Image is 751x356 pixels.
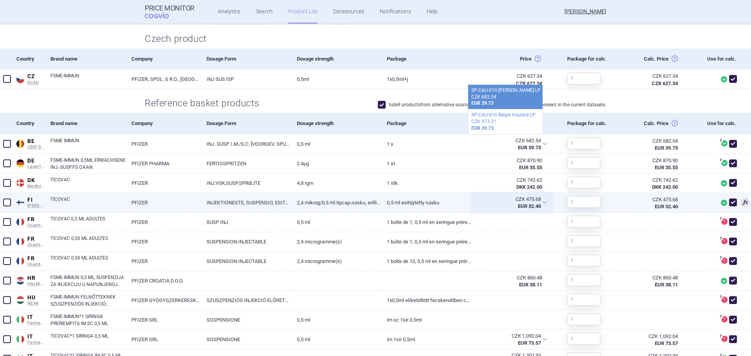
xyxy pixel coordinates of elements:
span: Lowest price [740,198,749,207]
a: ITITFarmadati [14,332,45,345]
input: 1 [567,216,600,227]
div: CZK 742.62 [477,177,542,184]
a: 0,5 ML [291,310,381,329]
strong: EUR 39.73 [471,125,494,131]
a: 4,8 rgm [291,174,381,193]
a: TICOVAC [50,176,126,190]
span: CBIP DCI [27,145,45,150]
span: BE [27,138,45,145]
a: HUHUNEAK [14,293,45,306]
span: NEAK [27,301,45,306]
span: ? [718,139,723,143]
span: IT [27,333,45,340]
span: Cnamts CIP [27,242,45,248]
a: PFIZER GYÓGYSZERKERESKEDELMI KORLÁTOLT FELELŐSSÉGŰ TÁRSASÁG [126,291,201,310]
a: 0,5ML [291,70,381,89]
a: 2,4 MICROGRAMME(S) [291,252,381,271]
span: Farmadati [27,320,45,326]
a: TICOVAC 0,50 ML ADULTES [50,235,126,249]
div: Dosage Form [201,48,291,70]
div: CZK 475.68 [627,196,678,203]
input: 1 [567,333,600,345]
a: FIFI[PERSON_NAME] [14,195,45,209]
a: PFIZER CROATIA D.O.O. [126,271,201,290]
a: PFIZER [126,193,201,212]
a: FSME IMMUN [50,137,126,151]
a: CZK 682.54EUR 39.73 [622,134,688,155]
strong: EUR 35.55 [655,165,678,170]
a: CZCZSCAU [14,72,45,85]
span: [PERSON_NAME] [27,203,45,209]
div: CZK 973.31 [471,118,539,125]
strong: EUR 38.11 [655,282,678,288]
span: Cnamts CIP [27,262,45,267]
a: PFIZER [126,134,201,154]
span: CZ [27,73,45,80]
div: Company [126,113,201,134]
div: CZK 860.48 [477,274,542,281]
img: Italy [16,335,24,343]
div: Country [14,48,45,70]
div: CZK 627.34 [627,73,678,80]
a: FSME-IMMUN FELNŐTTEKNEK SZUSZPENZIÓS INJEKCIÓ ELŐRETÖLTÖTT FECSKENDŐBEN [50,293,126,308]
span: FI [27,197,45,204]
a: 1 Boîte de 1, 0,5 ml en seringue préremplie avec bouchon-piston sans aiguille attachée + 1 aiguil... [381,213,471,232]
input: 1 [567,138,600,149]
span: Farmadati [27,340,45,345]
a: CZK 1,092.04EUR 73.57 [622,330,688,350]
a: FRFRCnamts CIP [14,254,45,267]
a: PFIZER SRL [126,310,201,329]
abbr: SP-CAU-010 Německo [477,157,542,171]
img: Italy [16,316,24,324]
span: ? [718,315,723,319]
a: INJ SUS ISP [201,70,291,89]
a: INJEKTIONESTE, SUSPENSIO, ESITÄYTETTY RUISKU [201,193,291,212]
div: CZK 870.90 [477,157,542,164]
a: 1 stk. [381,174,471,193]
div: CZK 860.48 [627,274,678,281]
input: 1 [567,177,600,188]
span: HU [27,294,45,301]
a: DEDELauerTaxe CGM [14,156,45,170]
div: Calc. Price [622,48,688,70]
abbr: SP-CAU-010 Dánsko [477,177,542,191]
span: Medicinpriser [27,184,45,189]
strong: EUR 73.57 [655,340,678,346]
img: Belgium [16,140,24,148]
div: Package [381,48,471,70]
span: DE [27,157,45,165]
input: 1 [567,255,600,267]
strong: DKK 242.00 [516,184,542,190]
div: SP-CAU-010 Belgie hrazené LP [471,112,539,118]
div: CZK 1,092.04EUR 73.57 [471,330,552,349]
a: FRFRCnamts CIP [14,234,45,248]
div: CZK 1,092.04 [627,333,678,340]
a: PFIZER PHARMA [126,154,201,173]
a: ITITFarmadati [14,312,45,326]
a: IM 1SIR 0,5ML [381,330,471,349]
strong: EUR 39.73 [471,100,494,106]
a: 1 St [381,154,471,173]
a: PFIZER [126,213,201,232]
strong: EUR 39.73 [655,145,678,151]
a: PFIZER SRL [126,330,201,349]
div: CZK 870.90 [627,157,678,164]
span: ? [718,295,723,300]
strong: EUR 73.57 [518,340,541,346]
a: FSME-IMMUN 0,5 ML, SUSPENZIJA ZA INJEKCIJU U NAPUNJENOJ ŠTRCALJKI, CJEPIVO PROTIV KRPELJNOG ENCEF... [50,274,126,288]
span: ? [718,334,723,339]
a: 2,4 MICROGRAMME(S) [291,232,381,251]
div: Brand name [45,113,126,134]
a: FSME-IMMUN [50,72,126,86]
a: SUSPENSION INJECTABLE [201,252,291,271]
a: FSME-IMMUN*1 SIRINGA PRERIEMPITA IM SC 0,5 ML [50,313,126,327]
span: ? [718,158,723,163]
div: Dosage Form [201,113,291,134]
input: 1 [567,294,600,306]
a: FSME-IMMUN 0,5ML ERWACHSENE INJ.-SUSP.FS O.KAN. [50,157,126,171]
input: 1 [567,157,600,169]
strong: CZK 627.34 [516,81,542,86]
a: DKDKMedicinpriser [14,175,45,189]
div: Dosage strength [291,113,381,134]
a: 0,5 ml [291,213,381,232]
